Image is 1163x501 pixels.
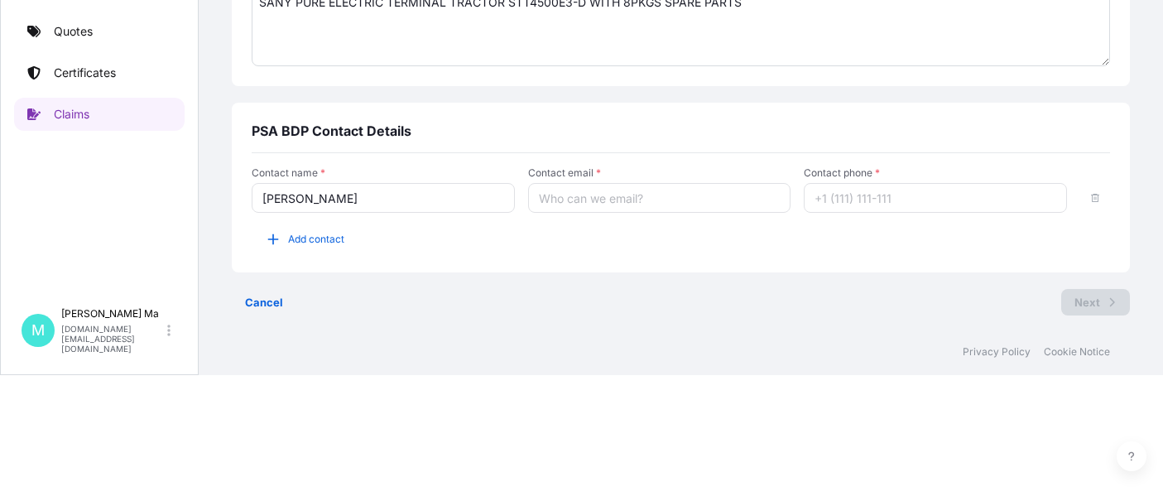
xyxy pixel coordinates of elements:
[14,15,185,48] a: Quotes
[14,56,185,89] a: Certificates
[252,166,515,180] span: Contact name
[54,106,89,123] p: Claims
[61,307,164,320] p: [PERSON_NAME] Ma
[288,231,344,248] span: Add contact
[252,226,358,253] button: Add contact
[245,294,283,311] p: Cancel
[252,123,411,139] span: PSA BDP Contact Details
[528,166,791,180] span: Contact email
[61,324,164,354] p: [DOMAIN_NAME][EMAIL_ADDRESS][DOMAIN_NAME]
[1074,294,1100,311] p: Next
[804,183,1067,213] input: +1 (111) 111-111
[1061,289,1130,316] button: Next
[31,322,45,339] span: M
[14,98,185,131] a: Claims
[528,183,791,213] input: Who can we email?
[804,166,1067,180] span: Contact phone
[54,23,93,40] p: Quotes
[1044,345,1110,359] a: Cookie Notice
[232,289,296,316] button: Cancel
[963,345,1031,359] a: Privacy Policy
[252,183,515,213] input: Who can we talk to?
[54,65,116,81] p: Certificates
